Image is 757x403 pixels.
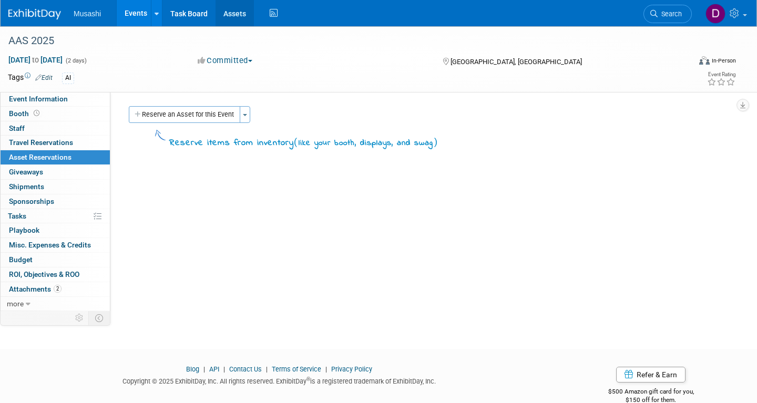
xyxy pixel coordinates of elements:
a: Playbook [1,223,110,237]
div: AAS 2025 [5,32,674,50]
span: (2 days) [65,57,87,64]
div: Event Rating [707,72,735,77]
a: ROI, Objectives & ROO [1,267,110,282]
span: | [263,365,270,373]
span: Search [658,10,682,18]
span: ROI, Objectives & ROO [9,270,79,278]
a: Event Information [1,92,110,106]
a: Contact Us [229,365,262,373]
a: Budget [1,253,110,267]
a: Privacy Policy [331,365,372,373]
span: Misc. Expenses & Credits [9,241,91,249]
div: AI [62,73,74,84]
span: Booth not reserved yet [32,109,42,117]
a: Search [643,5,692,23]
span: Playbook [9,226,39,234]
a: Attachments2 [1,282,110,296]
a: Edit [35,74,53,81]
span: Musashi [74,9,101,18]
img: Daniel Agar [705,4,725,24]
a: Booth [1,107,110,121]
a: API [209,365,219,373]
span: Asset Reservations [9,153,71,161]
img: Format-Inperson.png [699,56,710,65]
span: [GEOGRAPHIC_DATA], [GEOGRAPHIC_DATA] [451,58,582,66]
span: Staff [9,124,25,132]
span: to [30,56,40,64]
td: Tags [8,72,53,84]
a: Sponsorships [1,194,110,209]
span: | [221,365,228,373]
span: [DATE] [DATE] [8,55,63,65]
button: Committed [194,55,257,66]
button: Reserve an Asset for this Event [129,106,240,123]
span: Travel Reservations [9,138,73,147]
span: more [7,299,24,308]
span: Tasks [8,212,26,220]
span: ( [294,137,299,147]
span: Sponsorships [9,197,54,205]
div: In-Person [711,57,736,65]
span: | [323,365,330,373]
a: Tasks [1,209,110,223]
a: Terms of Service [272,365,321,373]
img: ExhibitDay [8,9,61,19]
span: 2 [54,285,62,293]
td: Personalize Event Tab Strip [70,311,89,325]
a: Misc. Expenses & Credits [1,238,110,252]
div: Reserve items from inventory [169,136,438,150]
span: | [201,365,208,373]
span: like your booth, displays, and swag [299,137,433,149]
a: Asset Reservations [1,150,110,164]
a: more [1,297,110,311]
a: Staff [1,121,110,136]
div: Copyright © 2025 ExhibitDay, Inc. All rights reserved. ExhibitDay is a registered trademark of Ex... [8,374,550,386]
a: Travel Reservations [1,136,110,150]
span: Event Information [9,95,68,103]
span: Attachments [9,285,62,293]
td: Toggle Event Tabs [89,311,110,325]
a: Shipments [1,180,110,194]
span: Giveaways [9,168,43,176]
span: Booth [9,109,42,118]
span: Budget [9,255,33,264]
a: Refer & Earn [616,367,686,383]
span: ) [433,137,438,147]
span: Shipments [9,182,44,191]
a: Blog [186,365,199,373]
a: Giveaways [1,165,110,179]
sup: ® [306,376,310,382]
div: Event Format [628,55,736,70]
